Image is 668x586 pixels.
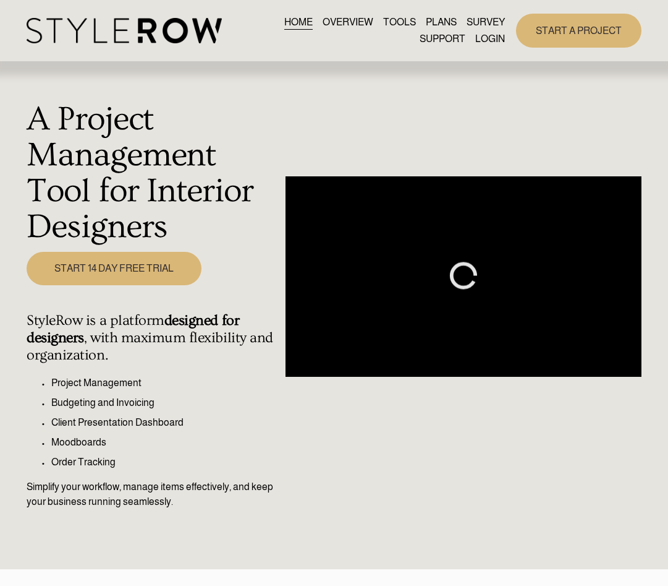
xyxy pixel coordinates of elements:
[323,14,373,30] a: OVERVIEW
[27,480,279,509] p: Simplify your workflow, manage items effectively, and keep your business running seamlessly.
[516,14,641,48] a: START A PROJECT
[27,18,221,43] img: StyleRow
[426,14,457,30] a: PLANS
[51,435,279,450] p: Moodboards
[51,415,279,430] p: Client Presentation Dashboard
[284,14,313,30] a: HOME
[51,455,279,470] p: Order Tracking
[51,376,279,390] p: Project Management
[475,30,505,47] a: LOGIN
[27,312,279,364] h4: StyleRow is a platform , with maximum flexibility and organization.
[27,101,279,245] h1: A Project Management Tool for Interior Designers
[467,14,505,30] a: SURVEY
[420,32,465,46] span: SUPPORT
[51,395,279,410] p: Budgeting and Invoicing
[27,252,201,285] a: START 14 DAY FREE TRIAL
[27,312,242,346] strong: designed for designers
[383,14,416,30] a: TOOLS
[420,30,465,47] a: folder dropdown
